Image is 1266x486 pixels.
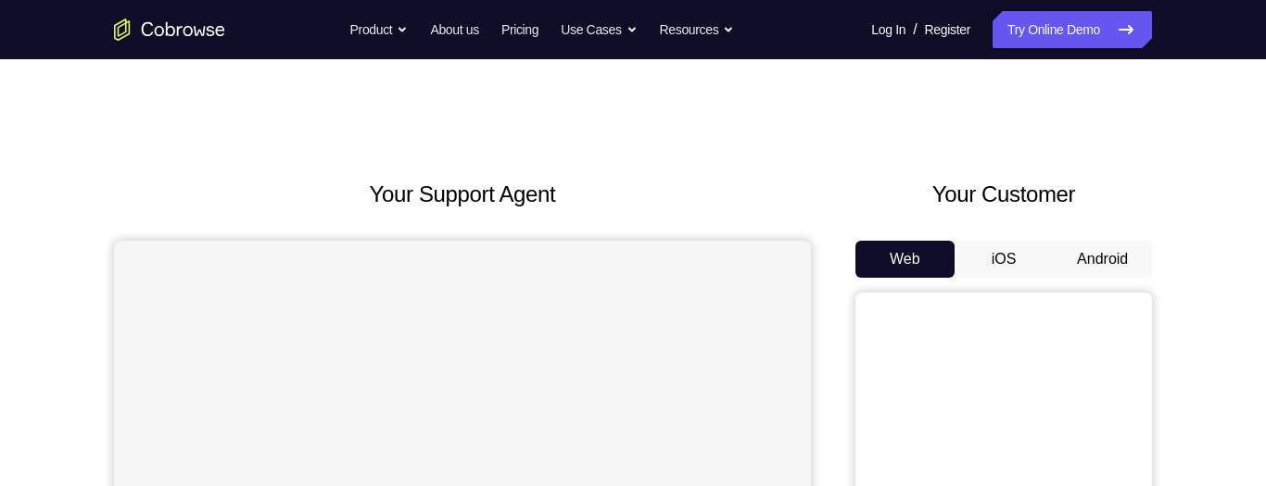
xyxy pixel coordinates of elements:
button: Use Cases [561,11,637,48]
a: About us [430,11,478,48]
h2: Your Support Agent [114,178,811,211]
button: Resources [660,11,735,48]
a: Pricing [501,11,538,48]
a: Log In [871,11,905,48]
a: Register [925,11,970,48]
button: Android [1053,241,1152,278]
button: Product [350,11,409,48]
button: iOS [955,241,1054,278]
button: Web [855,241,955,278]
a: Try Online Demo [993,11,1152,48]
span: / [913,19,917,41]
a: Go to the home page [114,19,225,41]
h2: Your Customer [855,178,1152,211]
